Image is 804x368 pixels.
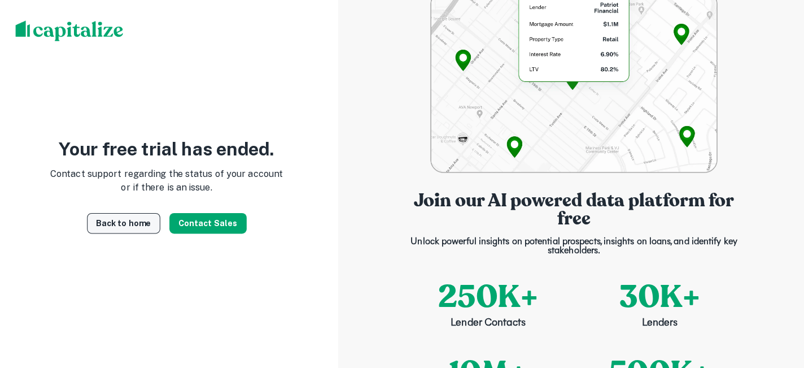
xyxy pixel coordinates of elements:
p: Lender Contacts [450,311,524,327]
p: Join our AI powered data platform for free [402,189,741,225]
iframe: Chat Widget [748,278,804,332]
img: capitalize-logo.png [20,20,127,41]
p: 30K+ [617,270,696,316]
p: 250K+ [438,270,536,316]
p: Lenders [639,311,674,327]
a: Back to home [91,210,163,231]
p: Unlock powerful insights on potential prospects, insights on loans, and identify key stakeholders. [402,234,741,252]
p: Your free trial has ended. [63,138,276,156]
button: Contact Sales [172,210,248,231]
p: Contact support regarding the status of your account or if there is an issue. [54,165,285,192]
